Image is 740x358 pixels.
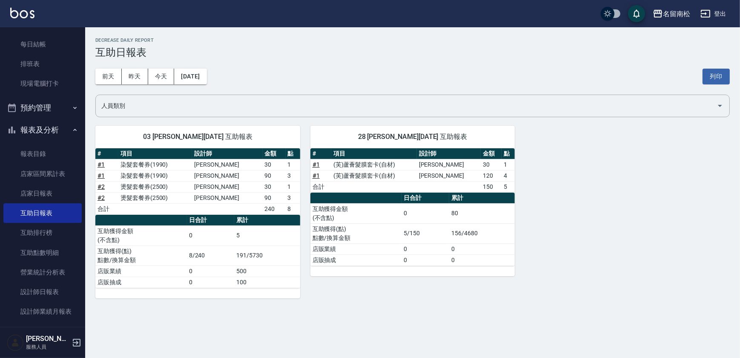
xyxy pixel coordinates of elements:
[3,223,82,243] a: 互助排行榜
[3,119,82,141] button: 報表及分析
[3,54,82,74] a: 排班表
[263,159,286,170] td: 30
[95,215,300,288] table: a dense table
[192,170,263,181] td: [PERSON_NAME]
[313,172,320,179] a: #1
[286,203,300,214] td: 8
[3,97,82,119] button: 預約管理
[713,99,727,113] button: Open
[95,277,187,288] td: 店販抽成
[310,181,331,192] td: 合計
[263,203,286,214] td: 240
[263,148,286,159] th: 金額
[99,98,713,113] input: 人員名稱
[310,203,402,223] td: 互助獲得金額 (不含點)
[95,148,300,215] table: a dense table
[234,277,300,288] td: 100
[26,343,69,351] p: 服務人員
[187,245,235,266] td: 8/240
[481,159,502,170] td: 30
[98,183,105,190] a: #2
[3,74,82,93] a: 現場電腦打卡
[649,5,694,23] button: 名留南松
[663,9,690,19] div: 名留南松
[187,266,235,277] td: 0
[417,159,481,170] td: [PERSON_NAME]
[118,181,192,192] td: 燙髮套餐券(2500)
[187,277,235,288] td: 0
[234,215,300,226] th: 累計
[95,46,730,58] h3: 互助日報表
[192,159,263,170] td: [PERSON_NAME]
[98,172,105,179] a: #1
[192,192,263,203] td: [PERSON_NAME]
[118,192,192,203] td: 燙髮套餐券(2500)
[95,225,187,245] td: 互助獲得金額 (不含點)
[449,223,515,243] td: 156/4680
[263,192,286,203] td: 90
[95,69,122,84] button: 前天
[95,38,730,43] h2: Decrease Daily Report
[310,148,515,193] table: a dense table
[3,203,82,223] a: 互助日報表
[331,148,417,159] th: 項目
[417,170,481,181] td: [PERSON_NAME]
[3,144,82,164] a: 報表目錄
[697,6,730,22] button: 登出
[3,302,82,321] a: 設計師業績月報表
[502,170,515,181] td: 4
[95,148,118,159] th: #
[98,194,105,201] a: #2
[263,170,286,181] td: 90
[192,148,263,159] th: 設計師
[234,266,300,277] td: 500
[481,181,502,192] td: 150
[310,193,515,266] table: a dense table
[263,181,286,192] td: 30
[95,266,187,277] td: 店販業績
[187,225,235,245] td: 0
[26,335,69,343] h5: [PERSON_NAME]
[234,245,300,266] td: 191/5730
[286,192,300,203] td: 3
[402,254,449,266] td: 0
[148,69,175,84] button: 今天
[481,148,502,159] th: 金額
[402,203,449,223] td: 0
[402,243,449,254] td: 0
[310,148,331,159] th: #
[402,223,449,243] td: 5/150
[502,159,515,170] td: 1
[3,322,82,341] a: 設計師排行榜
[449,243,515,254] td: 0
[7,334,24,351] img: Person
[3,263,82,282] a: 營業統計分析表
[10,8,34,18] img: Logo
[481,170,502,181] td: 120
[313,161,320,168] a: #1
[174,69,207,84] button: [DATE]
[95,203,118,214] td: 合計
[286,170,300,181] td: 3
[118,148,192,159] th: 項目
[286,148,300,159] th: 點
[98,161,105,168] a: #1
[106,133,290,141] span: 03 [PERSON_NAME][DATE] 互助報表
[502,148,515,159] th: 點
[310,223,402,243] td: 互助獲得(點) 點數/換算金額
[187,215,235,226] th: 日合計
[449,203,515,223] td: 80
[331,170,417,181] td: (芙)蘆薈髮膜套卡(自材)
[321,133,505,141] span: 28 [PERSON_NAME][DATE] 互助報表
[331,159,417,170] td: (芙)蘆薈髮膜套卡(自材)
[310,243,402,254] td: 店販業績
[703,69,730,84] button: 列印
[3,243,82,263] a: 互助點數明細
[402,193,449,204] th: 日合計
[628,5,645,22] button: save
[192,181,263,192] td: [PERSON_NAME]
[286,159,300,170] td: 1
[449,254,515,266] td: 0
[449,193,515,204] th: 累計
[3,184,82,203] a: 店家日報表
